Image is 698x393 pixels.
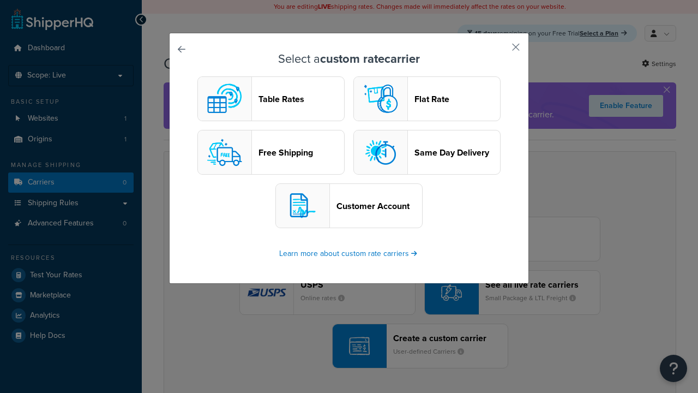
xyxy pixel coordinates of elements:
[197,130,345,175] button: free logoFree Shipping
[203,130,246,174] img: free logo
[353,130,501,175] button: sameday logoSame Day Delivery
[203,77,246,121] img: custom logo
[336,201,422,211] header: Customer Account
[359,77,402,121] img: flat logo
[414,94,500,104] header: Flat Rate
[258,147,344,158] header: Free Shipping
[359,130,402,174] img: sameday logo
[275,183,423,228] button: customerAccount logoCustomer Account
[353,76,501,121] button: flat logoFlat Rate
[281,184,324,228] img: customerAccount logo
[320,50,420,68] strong: custom rate carrier
[258,94,344,104] header: Table Rates
[197,52,501,65] h3: Select a
[279,248,419,259] a: Learn more about custom rate carriers
[414,147,500,158] header: Same Day Delivery
[197,76,345,121] button: custom logoTable Rates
